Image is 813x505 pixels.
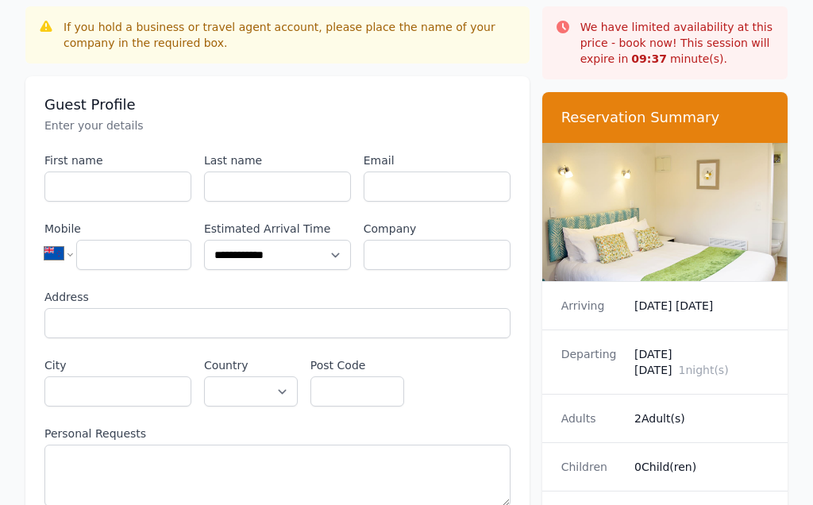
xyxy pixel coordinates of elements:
[44,357,191,373] label: City
[561,346,622,378] dt: Departing
[364,152,511,168] label: Email
[44,118,511,133] p: Enter your details
[561,108,769,127] h3: Reservation Summary
[634,346,769,378] dd: [DATE] [DATE]
[44,289,511,305] label: Address
[44,95,511,114] h3: Guest Profile
[580,19,775,67] p: We have limited availability at this price - book now! This session will expire in minute(s).
[44,426,511,441] label: Personal Requests
[561,298,622,314] dt: Arriving
[364,221,511,237] label: Company
[561,411,622,426] dt: Adults
[634,459,769,475] dd: 0 Child(ren)
[44,152,191,168] label: First name
[631,52,667,65] strong: 09 : 37
[634,298,769,314] dd: [DATE] [DATE]
[44,221,191,237] label: Mobile
[204,152,351,168] label: Last name
[204,357,298,373] label: Country
[542,143,788,281] img: Compact Queen Studio
[561,459,622,475] dt: Children
[204,221,351,237] label: Estimated Arrival Time
[678,364,728,376] span: 1 night(s)
[634,411,769,426] dd: 2 Adult(s)
[64,19,517,51] div: If you hold a business or travel agent account, please place the name of your company in the requ...
[310,357,404,373] label: Post Code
